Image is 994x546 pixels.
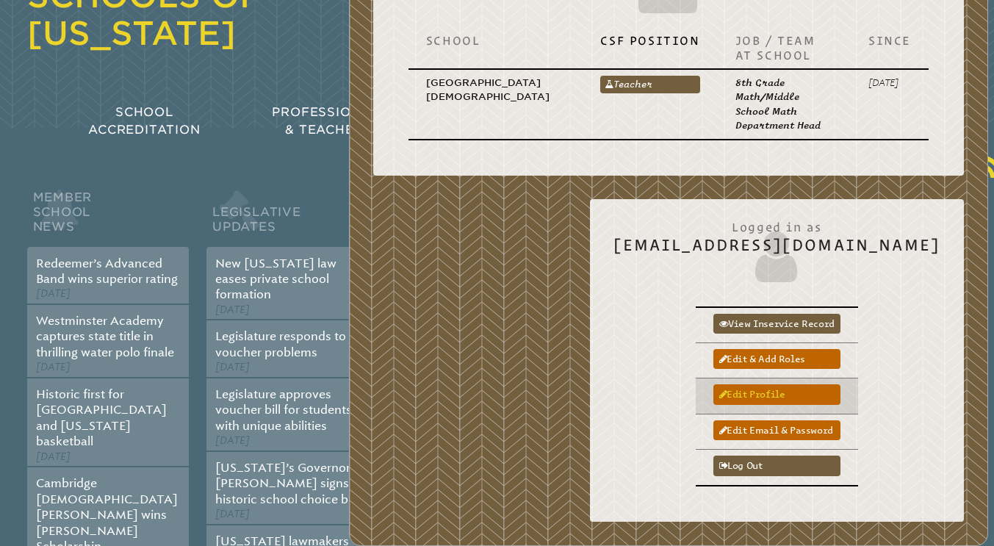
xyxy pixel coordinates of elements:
a: Legislature responds to voucher problems [215,329,346,359]
span: [DATE] [215,434,250,447]
span: Logged in as [613,212,940,236]
span: School Accreditation [88,105,200,137]
a: [US_STATE]’s Governor [PERSON_NAME] signs historic school choice bill [215,461,357,506]
span: [DATE] [215,361,250,373]
a: Teacher [600,76,699,93]
span: [DATE] [36,450,71,463]
a: Edit email & password [713,420,840,440]
span: [DATE] [36,287,71,300]
span: [DATE] [215,508,250,520]
a: Edit profile [713,384,840,404]
p: Job / Team at School [735,33,833,62]
a: Westminster Academy captures state title in thrilling water polo finale [36,314,174,359]
h2: Member School News [27,187,189,247]
a: Redeemer’s Advanced Band wins superior rating [36,256,178,286]
h2: Legislative Updates [206,187,368,247]
a: Legislature approves voucher bill for students with unique abilities [215,387,352,433]
p: [GEOGRAPHIC_DATA][DEMOGRAPHIC_DATA] [426,76,566,104]
p: CSF Position [600,33,699,48]
p: 8th Grade Math/Middle School Math Department Head [735,76,833,133]
a: View inservice record [713,314,840,334]
p: [DATE] [868,76,911,90]
h2: [EMAIL_ADDRESS][DOMAIN_NAME] [613,212,940,286]
a: Edit & add roles [713,349,840,369]
span: Professional Development & Teacher Certification [272,105,486,137]
a: New [US_STATE] law eases private school formation [215,256,336,302]
p: Since [868,33,911,48]
span: [DATE] [215,303,250,316]
p: School [426,33,566,48]
span: [DATE] [36,361,71,373]
a: Historic first for [GEOGRAPHIC_DATA] and [US_STATE] basketball [36,387,167,448]
a: Log out [713,456,840,475]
